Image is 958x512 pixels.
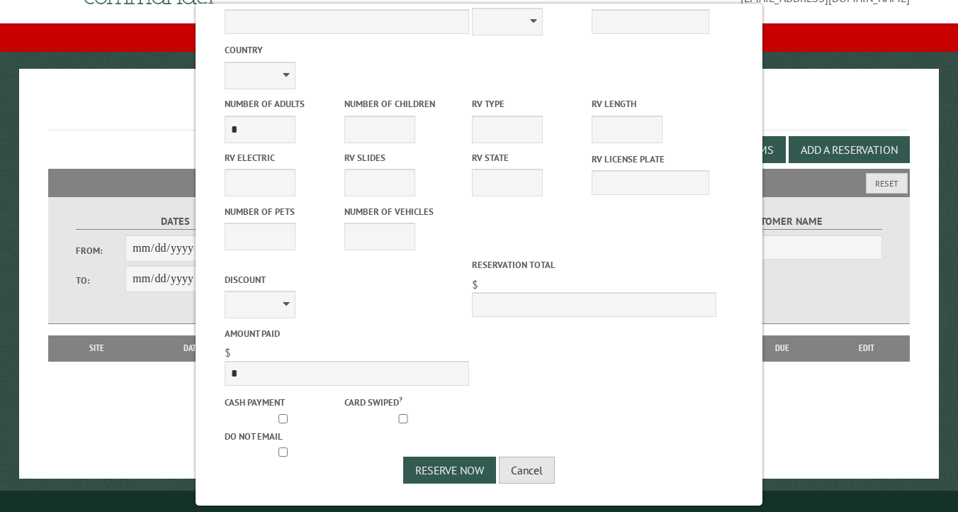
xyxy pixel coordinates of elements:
[225,151,342,165] label: RV Electric
[225,396,342,409] label: Cash payment
[225,273,469,286] label: Discount
[684,213,882,230] label: Customer Name
[225,97,342,111] label: Number of Adults
[344,394,462,409] label: Card swiped
[76,274,125,287] label: To:
[472,97,590,111] label: RV Type
[403,457,496,484] button: Reserve Now
[472,258,716,272] label: Reservation Total
[225,327,469,340] label: Amount paid
[344,151,462,165] label: RV Slides
[139,335,249,361] th: Dates
[472,151,590,165] label: RV State
[76,213,274,230] label: Dates
[48,169,911,196] h2: Filters
[399,394,402,404] a: ?
[592,97,709,111] label: RV Length
[742,335,823,361] th: Due
[344,205,462,218] label: Number of Vehicles
[823,335,910,361] th: Edit
[225,43,469,57] label: Country
[499,457,555,484] button: Cancel
[866,173,908,194] button: Reset
[592,152,709,166] label: RV License Plate
[76,244,125,257] label: From:
[225,345,231,360] span: $
[344,97,462,111] label: Number of Children
[789,136,910,163] button: Add a Reservation
[225,430,342,443] label: Do not email
[225,205,342,218] label: Number of Pets
[472,277,478,291] span: $
[48,91,911,130] h1: Reservations
[55,335,140,361] th: Site
[399,496,559,506] small: © Campground Commander LLC. All rights reserved.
